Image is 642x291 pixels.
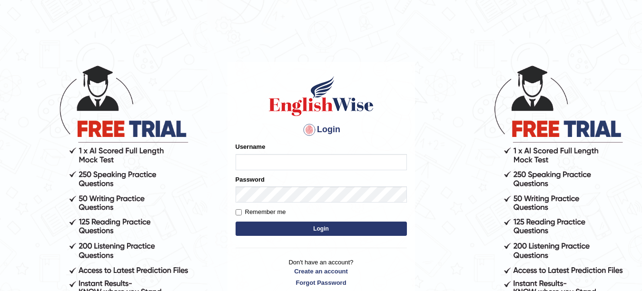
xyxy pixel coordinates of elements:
a: Forgot Password [236,278,407,287]
label: Password [236,175,265,184]
label: Username [236,142,266,151]
a: Create an account [236,267,407,276]
button: Login [236,222,407,236]
input: Remember me [236,209,242,215]
label: Remember me [236,207,286,217]
p: Don't have an account? [236,258,407,287]
h4: Login [236,122,407,137]
img: Logo of English Wise sign in for intelligent practice with AI [267,75,375,117]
